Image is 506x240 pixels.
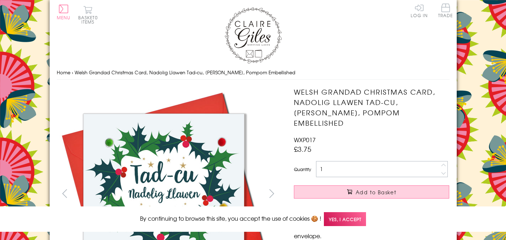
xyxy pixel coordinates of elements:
h1: Welsh Grandad Christmas Card, Nadolig Llawen Tad-cu, [PERSON_NAME], Pompom Embellished [294,87,449,128]
a: Trade [438,4,453,19]
span: › [72,69,73,76]
button: prev [57,185,73,201]
span: 0 items [81,14,98,25]
span: Menu [57,14,71,21]
button: Add to Basket [294,185,449,199]
a: Log In [411,4,428,17]
img: Claire Giles Greetings Cards [225,7,282,64]
span: Trade [438,4,453,17]
span: Yes, I accept [324,212,366,226]
span: Add to Basket [356,189,396,196]
span: £3.75 [294,144,311,154]
nav: breadcrumbs [57,65,450,80]
button: next [264,185,280,201]
a: Home [57,69,70,76]
button: Basket0 items [78,6,98,24]
span: WXP017 [294,135,316,144]
span: Welsh Grandad Christmas Card, Nadolig Llawen Tad-cu, [PERSON_NAME], Pompom Embellished [75,69,295,76]
label: Quantity [294,166,311,172]
p: A beautiful modern Christmas card. Embellished with bright coloured pompoms and printed on high q... [294,206,449,240]
button: Menu [57,5,71,20]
